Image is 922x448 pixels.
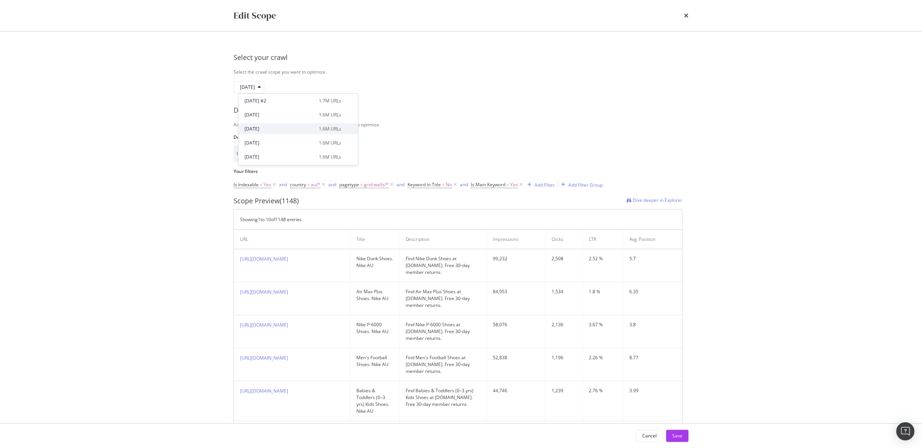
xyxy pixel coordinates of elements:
[406,255,480,276] div: Find Nike Dunk Shoes at [DOMAIN_NAME]. Free 30-day member returns.
[487,230,546,249] th: Impressions
[446,179,452,190] span: No
[558,180,603,189] button: Add Filter Group
[636,430,663,442] button: Cancel
[245,154,314,160] div: [DATE]
[339,181,359,188] span: pagetype
[328,181,336,188] button: and
[350,230,400,249] th: Title
[234,69,688,75] div: Select the crawl scope you want to optimize.
[510,179,518,190] span: Yes
[240,388,288,394] a: [URL][DOMAIN_NAME]
[240,289,288,295] a: [URL][DOMAIN_NAME]
[234,81,264,93] button: [DATE]
[642,432,657,439] div: Cancel
[234,181,259,188] span: Is Indexable
[493,321,539,328] div: 58,076
[552,288,576,295] div: 1,534
[406,387,480,408] div: Find Babies & Toddlers (0–3 yrs) Kids Shoes at [DOMAIN_NAME]. Free 30-day member returns.
[400,230,487,249] th: Description
[245,97,314,104] div: [DATE] #2
[319,112,341,118] div: 1.6M URLs
[245,112,314,118] div: [DATE]
[406,288,480,309] div: Find Air Max Plus Shoes at [DOMAIN_NAME]. Free 30-day member returns.
[397,181,405,188] button: and
[442,181,445,188] span: =
[589,321,617,328] div: 3.67 %
[319,154,341,160] div: 1.6M URLs
[319,126,341,132] div: 1.6M URLs
[896,422,914,440] div: Open Intercom Messenger
[356,354,393,368] div: Men's Football Shoes. Nike AU
[627,196,682,206] a: Dive deeper in Explorer
[234,196,299,206] div: Scope Preview (1148)
[629,321,676,328] div: 3.8
[552,387,576,394] div: 1,239
[245,140,314,146] div: [DATE]
[234,105,688,115] div: Define your scope
[493,354,539,361] div: 52,838
[684,9,688,22] div: times
[319,140,341,146] div: 1.6M URLs
[234,9,276,22] div: Edit Scope
[552,321,576,328] div: 2,136
[260,181,262,188] span: =
[356,255,393,269] div: Nike Dunk Shoes. Nike AU
[546,230,583,249] th: Clicks
[240,216,302,223] div: Showing 1 to 10 of 1148 entries
[245,126,314,132] div: [DATE]
[234,230,350,249] th: URL
[364,179,389,190] span: grid-walls/*
[471,181,505,188] span: Is Main Keyword
[589,387,617,394] div: 2.76 %
[633,197,682,203] span: Dive deeper in Explorer
[589,288,617,295] div: 1.8 %
[629,288,676,295] div: 6.35
[263,179,271,190] span: Yes
[234,53,688,63] div: Select your crawl
[672,432,682,439] div: Save
[290,181,306,188] span: country
[629,387,676,394] div: 3.99
[234,168,682,174] label: Your filters
[406,321,480,342] div: Find Nike P-6000 Shoes at [DOMAIN_NAME]. Free 30-day member returns.
[356,321,393,335] div: Nike P-6000 Shoes. Nike AU
[493,288,539,295] div: 84,953
[307,181,310,188] span: =
[583,230,623,249] th: CTR
[240,322,288,328] a: [URL][DOMAIN_NAME]
[552,354,576,361] div: 1,196
[460,181,468,188] button: and
[240,256,288,262] a: [URL][DOMAIN_NAME]
[589,255,617,262] div: 2.52 %
[279,181,287,188] button: and
[589,354,617,361] div: 2.26 %
[524,180,555,189] button: Add Filter
[629,255,676,262] div: 5.7
[237,150,278,157] span: URL Exists on Crawl
[234,134,682,140] label: Default filters
[535,182,555,188] div: Add Filter
[406,354,480,375] div: Find Men's Football Shoes at [DOMAIN_NAME]. Free 30-day member returns.
[319,97,341,104] div: 1.7M URLs
[356,387,393,415] div: Babies & Toddlers (0–3 yrs) Kids Shoes. Nike AU
[623,230,682,249] th: Avg. Position
[666,430,688,442] button: Save
[356,288,393,302] div: Air Max Plus Shoes. Nike AU
[568,182,603,188] div: Add Filter Group
[234,121,688,128] div: Add filters to define up to 50,000 indexable URLs you want to optimize.
[493,255,539,262] div: 99,232
[493,387,539,394] div: 44,746
[240,355,288,361] a: [URL][DOMAIN_NAME]
[408,181,441,188] span: Keyword in Title
[552,255,576,262] div: 2,508
[506,181,509,188] span: =
[360,181,363,188] span: =
[629,354,676,361] div: 8.77
[240,84,255,90] span: 2025 Oct. 5th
